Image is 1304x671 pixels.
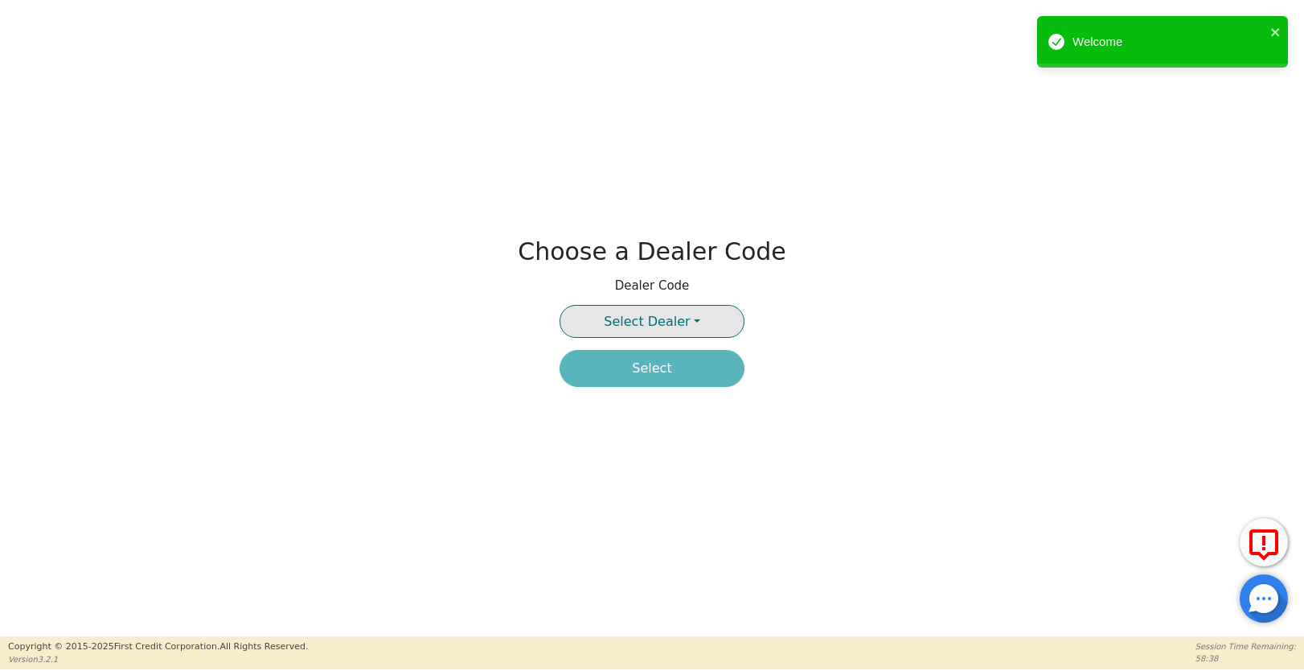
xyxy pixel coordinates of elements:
p: Copyright © 2015- 2025 First Credit Corporation. [8,640,308,654]
h4: Dealer Code [615,278,690,293]
button: Report Error to FCC [1240,518,1288,566]
span: All Rights Reserved. [219,641,308,652]
p: 58:38 [1195,652,1296,665]
button: close [1270,23,1281,41]
div: Welcome [1072,33,1265,51]
p: Session Time Remaining: [1195,640,1296,652]
h2: Choose a Dealer Code [518,237,786,266]
p: Version 3.2.1 [8,653,308,665]
button: Select Dealer [560,305,744,338]
span: Select Dealer [604,314,690,329]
